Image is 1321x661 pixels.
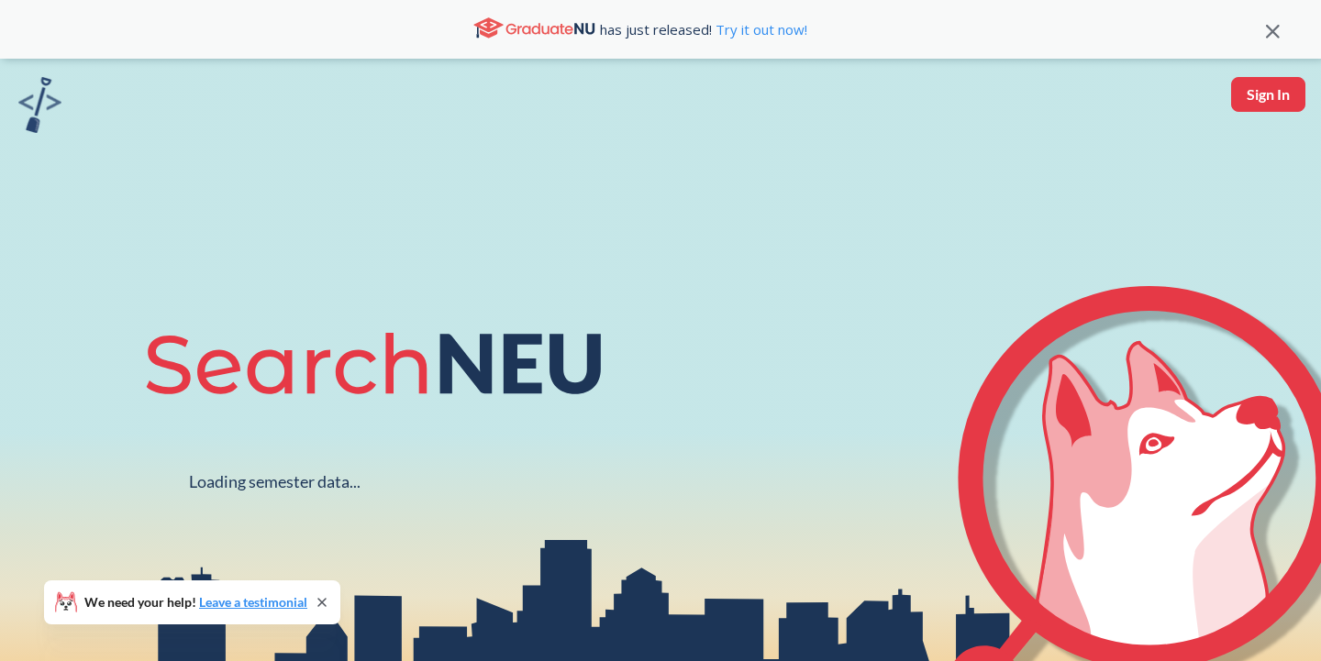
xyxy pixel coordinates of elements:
a: Try it out now! [712,20,807,39]
span: has just released! [600,19,807,39]
img: sandbox logo [18,77,61,133]
div: Loading semester data... [189,471,361,492]
a: sandbox logo [18,77,61,138]
a: Leave a testimonial [199,594,307,610]
button: Sign In [1231,77,1305,112]
span: We need your help! [84,596,307,609]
